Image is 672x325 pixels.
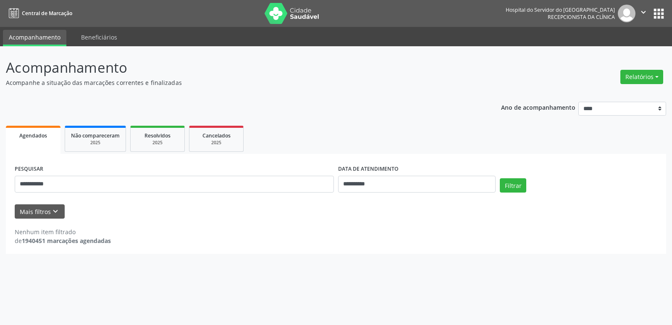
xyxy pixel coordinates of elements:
[6,57,468,78] p: Acompanhamento
[500,178,526,193] button: Filtrar
[202,132,231,139] span: Cancelados
[506,6,615,13] div: Hospital do Servidor do [GEOGRAPHIC_DATA]
[15,227,111,236] div: Nenhum item filtrado
[651,6,666,21] button: apps
[22,237,111,245] strong: 1940451 marcações agendadas
[548,13,615,21] span: Recepcionista da clínica
[75,30,123,45] a: Beneficiários
[136,140,178,146] div: 2025
[6,78,468,87] p: Acompanhe a situação das marcações correntes e finalizadas
[195,140,237,146] div: 2025
[71,140,120,146] div: 2025
[51,207,60,216] i: keyboard_arrow_down
[15,204,65,219] button: Mais filtroskeyboard_arrow_down
[501,102,575,112] p: Ano de acompanhamento
[3,30,66,46] a: Acompanhamento
[6,6,72,20] a: Central de Marcação
[620,70,663,84] button: Relatórios
[338,163,399,176] label: DATA DE ATENDIMENTO
[144,132,171,139] span: Resolvidos
[15,236,111,245] div: de
[618,5,635,22] img: img
[639,8,648,17] i: 
[19,132,47,139] span: Agendados
[15,163,43,176] label: PESQUISAR
[71,132,120,139] span: Não compareceram
[635,5,651,22] button: 
[22,10,72,17] span: Central de Marcação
